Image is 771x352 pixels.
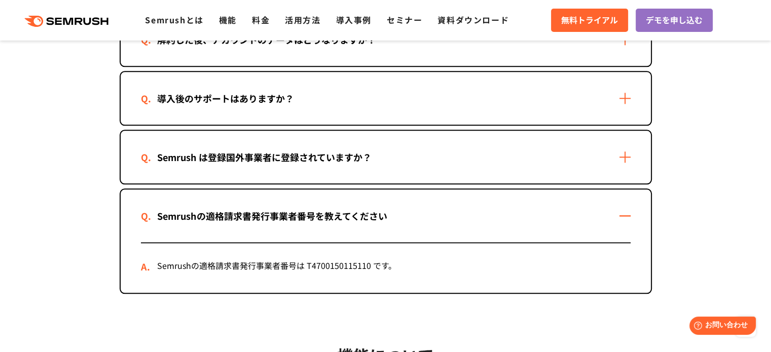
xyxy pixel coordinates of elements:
[252,14,270,26] a: 料金
[145,14,203,26] a: Semrushとは
[141,209,403,223] div: Semrushの適格請求書発行事業者番号を教えてください
[437,14,509,26] a: 資料ダウンロード
[141,150,388,165] div: Semrush は登録国外事業者に登録されていますか？
[219,14,237,26] a: 機能
[681,312,760,341] iframe: Help widget launcher
[561,14,618,27] span: 無料トライアル
[141,243,631,293] div: Semrushの適格請求書発行事業者番号は T4700150115110 です。
[387,14,422,26] a: セミナー
[336,14,372,26] a: 導入事例
[646,14,703,27] span: デモを申し込む
[636,9,713,32] a: デモを申し込む
[551,9,628,32] a: 無料トライアル
[141,91,310,106] div: 導入後のサポートはありますか？
[285,14,320,26] a: 活用方法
